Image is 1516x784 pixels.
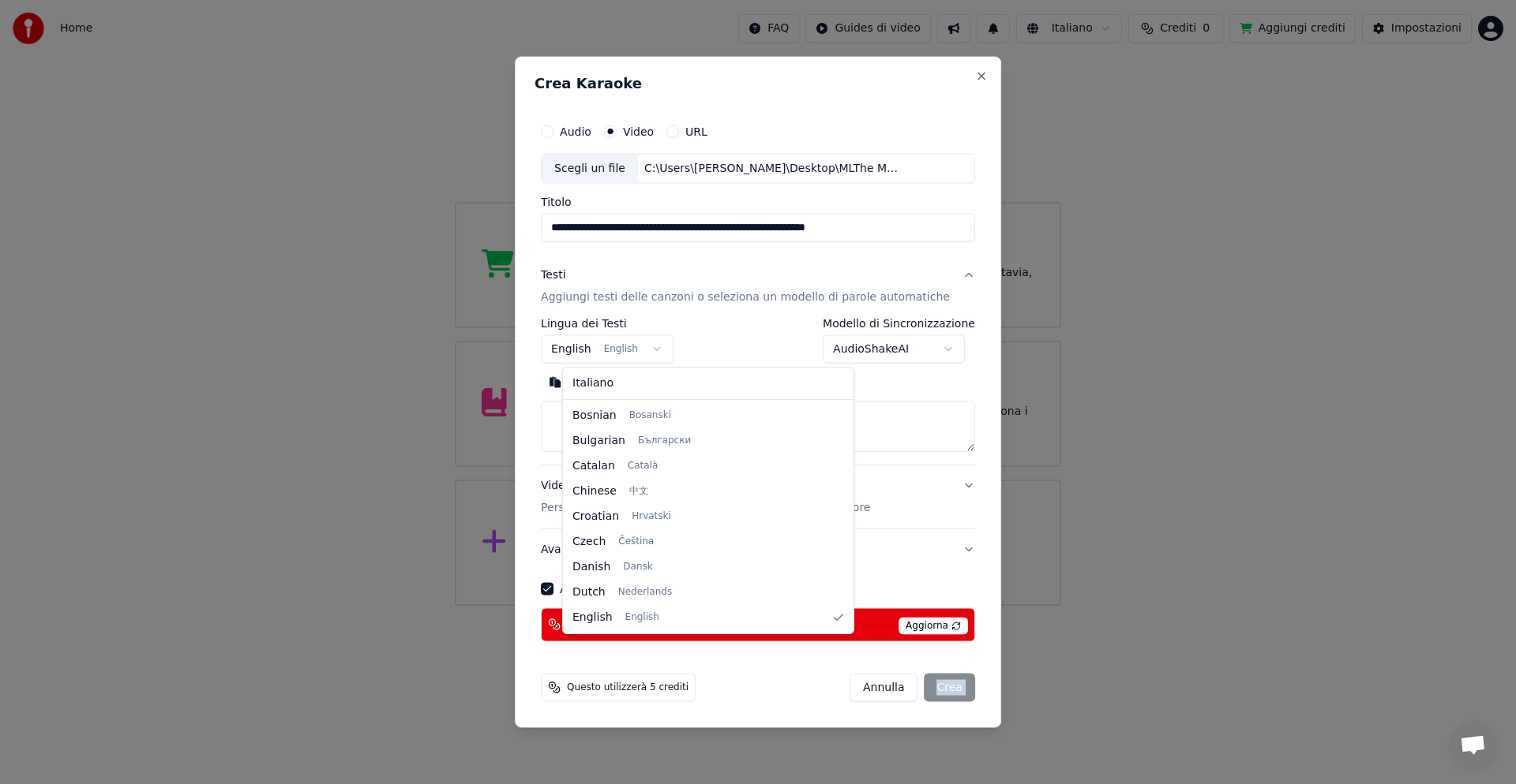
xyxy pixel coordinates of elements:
span: Croatian [572,509,619,525]
span: Català [628,460,658,472]
span: Czech [572,534,606,550]
span: Nederlands [618,586,672,599]
span: English [572,610,613,625]
span: Čeština [618,536,654,548]
span: Dutch [572,584,606,600]
span: English [625,611,659,624]
span: Italiano [572,375,614,391]
span: 中文 [629,485,648,498]
span: Chinese [572,483,617,499]
span: Hrvatski [632,510,671,523]
span: Български [638,435,691,447]
span: Bosnian [572,408,617,424]
span: Bulgarian [572,433,625,449]
span: Dansk [623,561,652,573]
span: Danish [572,559,610,575]
span: Bosanski [629,409,671,422]
span: Catalan [572,458,615,474]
